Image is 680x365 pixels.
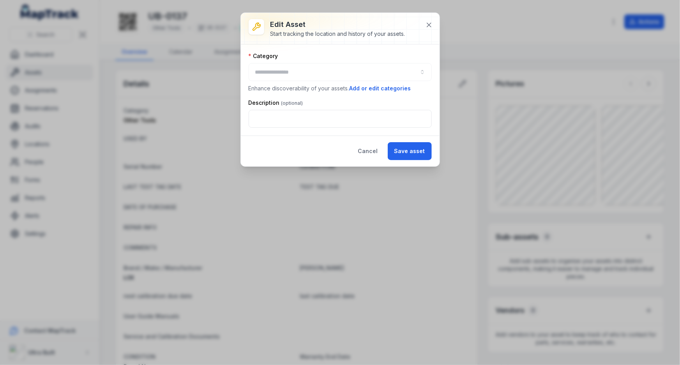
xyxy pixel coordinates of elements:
button: Save asset [388,142,432,160]
button: Cancel [351,142,385,160]
div: Start tracking the location and history of your assets. [270,30,405,38]
p: Enhance discoverability of your assets. [249,84,432,93]
h3: Edit asset [270,19,405,30]
button: Add or edit categories [349,84,412,93]
label: Description [249,99,303,107]
label: Category [249,52,278,60]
